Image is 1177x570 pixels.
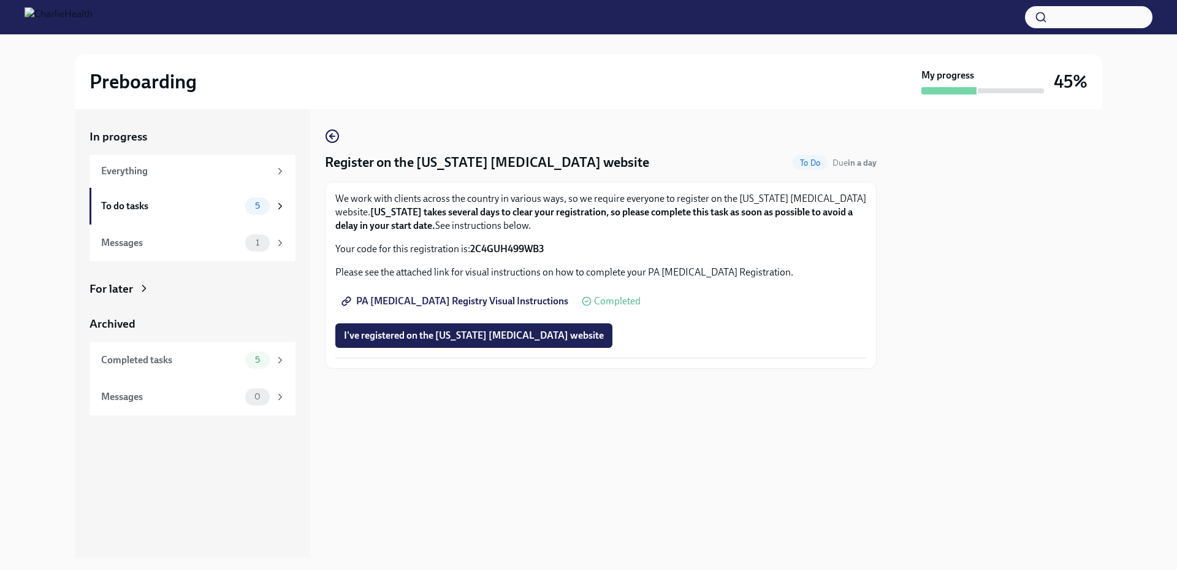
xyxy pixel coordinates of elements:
span: 5 [248,201,267,210]
span: Due [832,158,877,168]
a: Messages0 [90,379,295,415]
span: August 17th, 2025 08:00 [832,157,877,169]
a: PA [MEDICAL_DATA] Registry Visual Instructions [335,289,577,314]
img: CharlieHealth [25,7,93,27]
a: To do tasks5 [90,188,295,225]
span: Completed [594,296,641,306]
h3: 45% [1054,71,1087,93]
h4: Register on the [US_STATE] [MEDICAL_DATA] website [325,153,649,172]
h2: Preboarding [90,69,197,94]
button: I've registered on the [US_STATE] [MEDICAL_DATA] website [335,323,612,348]
span: 0 [247,392,268,401]
div: Everything [101,164,270,178]
strong: [US_STATE] takes several days to clear your registration, so please complete this task as soon as... [335,206,853,231]
span: PA [MEDICAL_DATA] Registry Visual Instructions [344,295,568,307]
a: Everything [90,155,295,188]
p: Please see the attached link for visual instructions on how to complete your PA [MEDICAL_DATA] Re... [335,266,866,279]
a: Messages1 [90,225,295,261]
span: 5 [248,355,267,364]
div: For later [90,281,133,297]
a: Archived [90,316,295,332]
strong: My progress [921,69,974,82]
div: Messages [101,390,240,404]
p: Your code for this registration is: [335,242,866,256]
span: I've registered on the [US_STATE] [MEDICAL_DATA] website [344,329,604,342]
span: 1 [248,238,267,247]
a: Completed tasks5 [90,342,295,379]
strong: 2C4GUH499WB3 [470,243,544,255]
strong: in a day [848,158,877,168]
div: To do tasks [101,199,240,213]
a: For later [90,281,295,297]
span: To Do [793,158,828,168]
a: In progress [90,129,295,145]
div: Messages [101,236,240,250]
p: We work with clients across the country in various ways, so we require everyone to register on th... [335,192,866,233]
div: Completed tasks [101,353,240,367]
